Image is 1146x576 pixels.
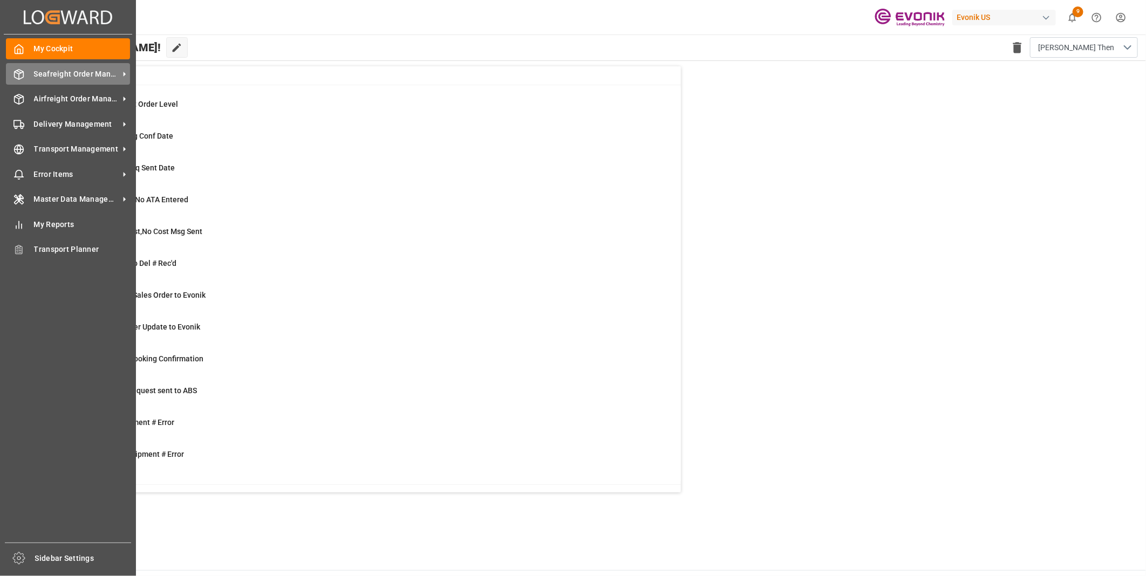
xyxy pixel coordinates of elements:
[83,227,202,236] span: ETD>3 Days Past,No Cost Msg Sent
[56,131,667,153] a: 25ABS: No Init Bkg Conf DateShipment
[34,143,119,155] span: Transport Management
[6,38,130,59] a: My Cockpit
[56,449,667,471] a: 4TU : Pre-Leg Shipment # ErrorTransport Unit
[34,169,119,180] span: Error Items
[56,194,667,217] a: 8ETA > 10 Days , No ATA EnteredShipment
[56,99,667,121] a: 0MOT Missing at Order LevelSales Order-IVPO
[56,290,667,312] a: 1Error on Initial Sales Order to EvonikShipment
[56,258,667,280] a: 6ETD < 3 Days,No Del # Rec'dShipment
[35,553,132,564] span: Sidebar Settings
[45,37,161,58] span: Hello [PERSON_NAME]!
[1030,37,1138,58] button: open menu
[34,194,119,205] span: Master Data Management
[83,354,203,363] span: ABS: Missing Booking Confirmation
[34,119,119,130] span: Delivery Management
[6,239,130,260] a: Transport Planner
[56,385,667,408] a: 1Pending Bkg Request sent to ABSShipment
[1060,5,1084,30] button: show 9 new notifications
[34,93,119,105] span: Airfreight Order Management
[56,162,667,185] a: 12ABS: No Bkg Req Sent DateShipment
[34,43,131,54] span: My Cockpit
[83,386,197,395] span: Pending Bkg Request sent to ABS
[56,353,667,376] a: 29ABS: Missing Booking ConfirmationShipment
[6,214,130,235] a: My Reports
[56,417,667,440] a: 0Main-Leg Shipment # ErrorShipment
[56,321,667,344] a: 0Error Sales Order Update to EvonikShipment
[34,219,131,230] span: My Reports
[83,291,206,299] span: Error on Initial Sales Order to Evonik
[952,10,1056,25] div: Evonik US
[1073,6,1083,17] span: 9
[1084,5,1109,30] button: Help Center
[34,244,131,255] span: Transport Planner
[34,68,119,80] span: Seafreight Order Management
[83,323,200,331] span: Error Sales Order Update to Evonik
[875,8,945,27] img: Evonik-brand-mark-Deep-Purple-RGB.jpeg_1700498283.jpeg
[952,7,1060,28] button: Evonik US
[1038,42,1114,53] span: [PERSON_NAME] Then
[56,226,667,249] a: 21ETD>3 Days Past,No Cost Msg SentShipment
